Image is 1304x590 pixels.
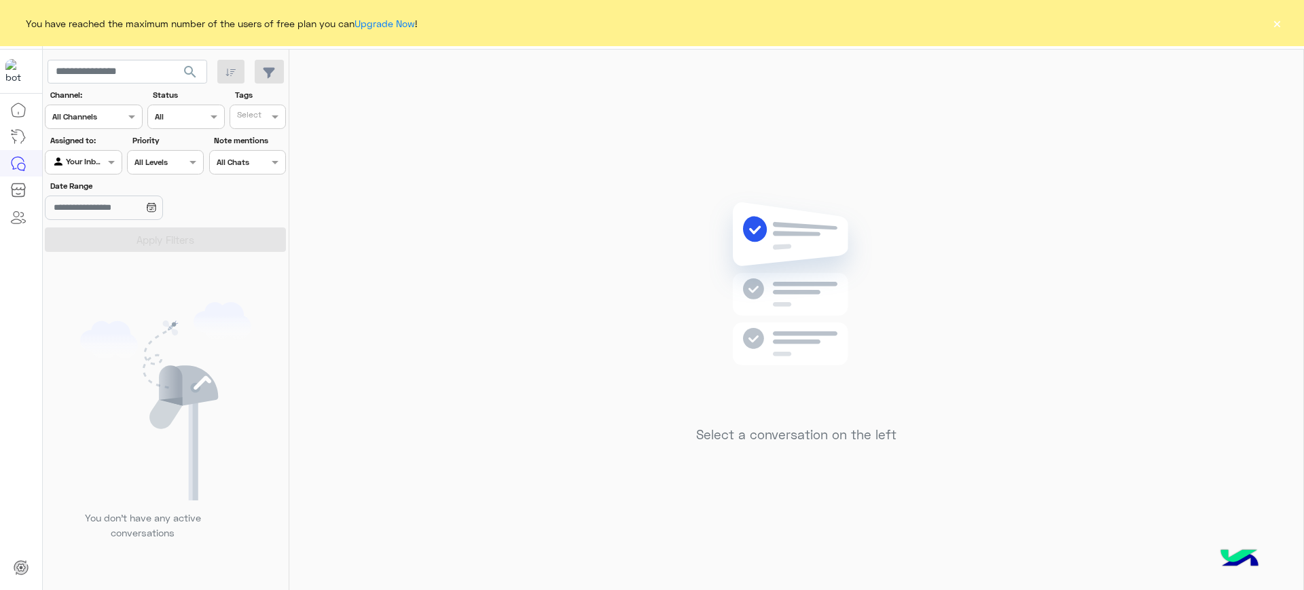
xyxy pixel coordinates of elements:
button: × [1270,16,1284,30]
h5: Select a conversation on the left [696,427,896,443]
div: Select [235,109,261,124]
label: Date Range [50,180,202,192]
label: Status [153,89,223,101]
label: Assigned to: [50,134,120,147]
img: no messages [698,191,894,417]
label: Priority [132,134,202,147]
button: search [174,60,207,89]
img: hulul-logo.png [1216,536,1263,583]
img: 1403182699927242 [5,59,30,84]
span: You have reached the maximum number of the users of free plan you can ! [26,16,417,31]
button: Apply Filters [45,227,286,252]
p: You don’t have any active conversations [74,511,211,540]
img: empty users [80,302,251,500]
a: Upgrade Now [355,18,415,29]
label: Tags [235,89,285,101]
span: search [182,64,198,80]
label: Note mentions [214,134,284,147]
label: Channel: [50,89,141,101]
